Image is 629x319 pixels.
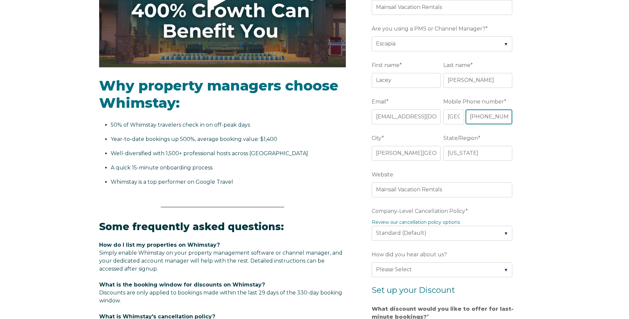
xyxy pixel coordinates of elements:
a: Review our cancellation policy options [372,219,460,225]
span: A quick 15-minute onboarding process [111,164,213,171]
span: Discounts are only applied to bookings made within the last 29 days of the 330-day booking window. [99,289,342,304]
span: What is the booking window for discounts on Whimstay? [99,282,265,288]
span: Set up your Discount [372,285,455,295]
span: Some frequently asked questions: [99,221,284,233]
span: Email [372,96,386,107]
span: 50% of Whimstay travelers check in on off-peak days [111,122,250,128]
span: Well-diversified with 1,500+ professional hosts across [GEOGRAPHIC_DATA] [111,150,308,157]
span: City [372,133,382,143]
span: Company-Level Cancellation Policy [372,206,466,216]
span: Whimstay is a top performer on Google Travel [111,179,233,185]
span: How do I list my properties on Whimstay? [99,242,220,248]
span: How did you hear about us? [372,249,447,260]
span: Year-to-date bookings up 500%, average booking value: $1,400 [111,136,277,142]
span: State/Region [443,133,478,143]
span: Mobile Phone number [443,96,504,107]
span: Are you using a PMS or Channel Manager? [372,24,485,34]
span: First name [372,60,400,70]
span: Website [372,169,393,180]
span: Simply enable Whimstay on your property management software or channel manager, and your dedicate... [99,250,343,272]
span: Last name [443,60,471,70]
span: Why property managers choose Whimstay: [99,77,338,112]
